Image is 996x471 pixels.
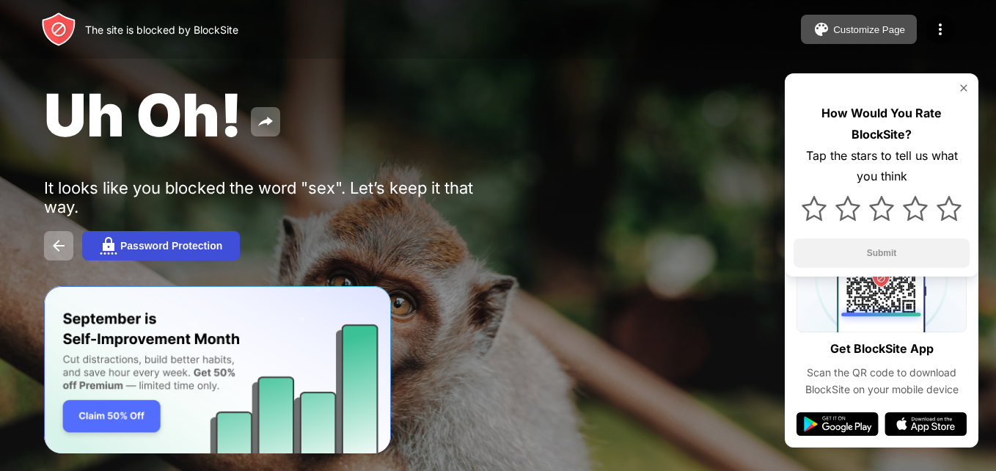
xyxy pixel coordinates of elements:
[257,113,274,131] img: share.svg
[44,79,242,150] span: Uh Oh!
[830,338,934,359] div: Get BlockSite App
[794,238,970,268] button: Submit
[802,196,827,221] img: star.svg
[869,196,894,221] img: star.svg
[797,412,879,436] img: google-play.svg
[50,237,67,255] img: back.svg
[82,231,240,260] button: Password Protection
[833,24,905,35] div: Customize Page
[903,196,928,221] img: star.svg
[41,12,76,47] img: header-logo.svg
[44,286,391,454] iframe: Banner
[937,196,962,221] img: star.svg
[958,82,970,94] img: rate-us-close.svg
[120,240,222,252] div: Password Protection
[813,21,830,38] img: pallet.svg
[797,365,967,398] div: Scan the QR code to download BlockSite on your mobile device
[794,103,970,145] div: How Would You Rate BlockSite?
[794,145,970,188] div: Tap the stars to tell us what you think
[885,412,967,436] img: app-store.svg
[931,21,949,38] img: menu-icon.svg
[801,15,917,44] button: Customize Page
[100,237,117,255] img: password.svg
[835,196,860,221] img: star.svg
[44,178,497,216] div: It looks like you blocked the word "sex". Let’s keep it that way.
[85,23,238,36] div: The site is blocked by BlockSite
